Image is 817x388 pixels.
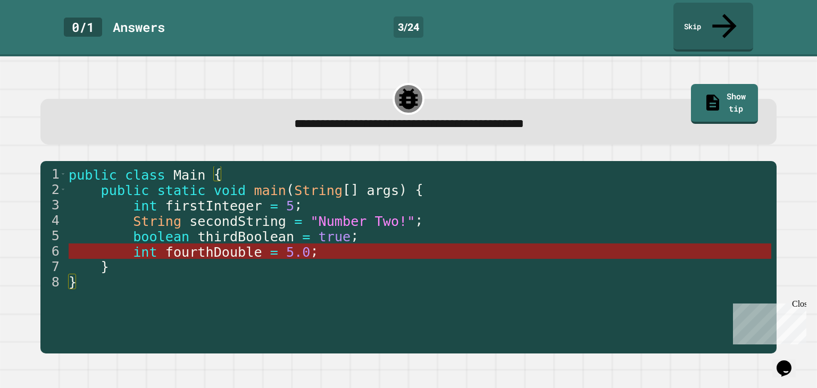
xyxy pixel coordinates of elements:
[691,84,758,124] a: Show tip
[69,167,117,182] span: public
[173,167,206,182] span: Main
[64,18,102,37] div: 0 / 1
[133,213,181,229] span: String
[294,213,302,229] span: =
[40,197,66,213] div: 3
[133,244,157,259] span: int
[40,166,66,182] div: 1
[113,18,165,37] div: Answer s
[394,16,423,38] div: 3 / 24
[772,345,806,377] iframe: chat widget
[40,243,66,259] div: 6
[294,182,343,198] span: String
[673,3,753,52] a: Skip
[60,182,66,197] span: Toggle code folding, rows 2 through 7
[133,198,157,213] span: int
[270,198,278,213] span: =
[214,182,246,198] span: void
[254,182,286,198] span: main
[165,244,262,259] span: fourthDouble
[125,167,165,182] span: class
[286,198,294,213] span: 5
[40,228,66,243] div: 5
[165,198,262,213] span: firstInteger
[101,182,149,198] span: public
[286,244,310,259] span: 5.0
[729,299,806,344] iframe: chat widget
[319,229,351,244] span: true
[133,229,189,244] span: boolean
[157,182,206,198] span: static
[311,213,415,229] span: "Number Two!"
[302,229,310,244] span: =
[40,259,66,274] div: 7
[40,274,66,290] div: 8
[4,4,73,68] div: Chat with us now!Close
[270,244,278,259] span: =
[60,166,66,182] span: Toggle code folding, rows 1 through 8
[197,229,294,244] span: thirdBoolean
[367,182,399,198] span: args
[40,182,66,197] div: 2
[189,213,286,229] span: secondString
[40,213,66,228] div: 4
